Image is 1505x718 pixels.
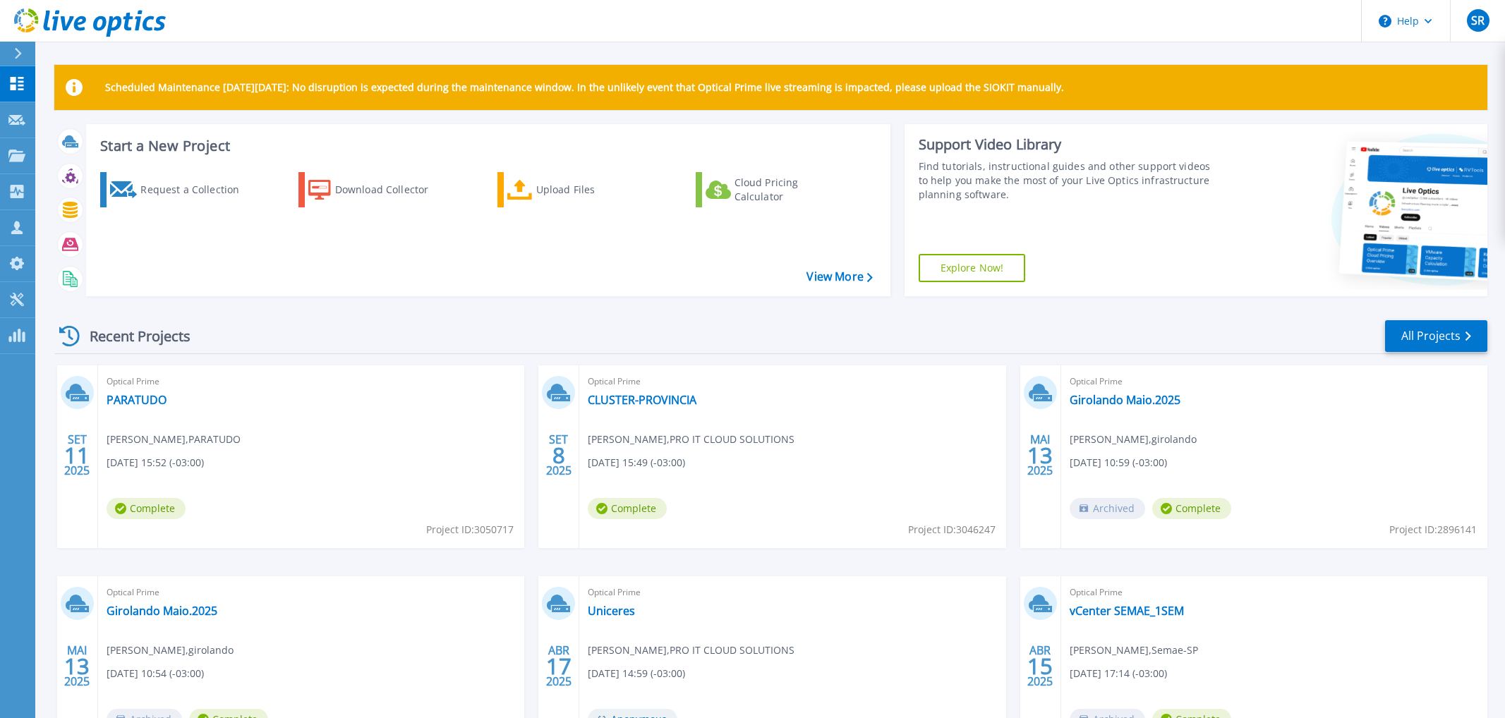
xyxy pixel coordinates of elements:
[908,522,996,537] span: Project ID: 3046247
[546,660,572,672] span: 17
[1471,15,1485,26] span: SR
[105,82,1064,93] p: Scheduled Maintenance [DATE][DATE]: No disruption is expected during the maintenance window. In t...
[1070,374,1479,389] span: Optical Prime
[107,432,241,447] span: [PERSON_NAME] , PARATUDO
[806,270,872,284] a: View More
[1070,393,1180,407] a: Girolando Maio.2025
[588,498,667,519] span: Complete
[588,393,696,407] a: CLUSTER-PROVINCIA
[588,455,685,470] span: [DATE] 15:49 (-03:00)
[919,135,1218,154] div: Support Video Library
[54,319,210,353] div: Recent Projects
[100,138,872,154] h3: Start a New Project
[1152,498,1231,519] span: Complete
[1070,498,1145,519] span: Archived
[1070,455,1167,470] span: [DATE] 10:59 (-03:00)
[107,643,234,658] span: [PERSON_NAME] , girolando
[919,254,1026,282] a: Explore Now!
[545,430,572,481] div: SET 2025
[1389,522,1477,537] span: Project ID: 2896141
[588,374,997,389] span: Optical Prime
[140,176,253,204] div: Request a Collection
[1070,604,1184,618] a: vCenter SEMAE_1SEM
[1070,585,1479,600] span: Optical Prime
[107,604,217,618] a: Girolando Maio.2025
[919,159,1218,202] div: Find tutorials, instructional guides and other support videos to help you make the most of your L...
[1027,640,1053,692] div: ABR 2025
[1385,320,1487,352] a: All Projects
[588,604,635,618] a: Uniceres
[1027,430,1053,481] div: MAI 2025
[1070,666,1167,681] span: [DATE] 17:14 (-03:00)
[107,666,204,681] span: [DATE] 10:54 (-03:00)
[335,176,448,204] div: Download Collector
[107,393,167,407] a: PARATUDO
[588,432,794,447] span: [PERSON_NAME] , PRO IT CLOUD SOLUTIONS
[1070,643,1198,658] span: [PERSON_NAME] , Semae-SP
[107,455,204,470] span: [DATE] 15:52 (-03:00)
[64,640,90,692] div: MAI 2025
[588,643,794,658] span: [PERSON_NAME] , PRO IT CLOUD SOLUTIONS
[1070,432,1197,447] span: [PERSON_NAME] , girolando
[298,172,456,207] a: Download Collector
[536,176,649,204] div: Upload Files
[64,660,90,672] span: 13
[588,666,685,681] span: [DATE] 14:59 (-03:00)
[735,176,847,204] div: Cloud Pricing Calculator
[1027,660,1053,672] span: 15
[696,172,853,207] a: Cloud Pricing Calculator
[588,585,997,600] span: Optical Prime
[107,374,516,389] span: Optical Prime
[1027,449,1053,461] span: 13
[497,172,655,207] a: Upload Files
[426,522,514,537] span: Project ID: 3050717
[107,498,186,519] span: Complete
[552,449,565,461] span: 8
[64,430,90,481] div: SET 2025
[100,172,258,207] a: Request a Collection
[545,640,572,692] div: ABR 2025
[107,585,516,600] span: Optical Prime
[64,449,90,461] span: 11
